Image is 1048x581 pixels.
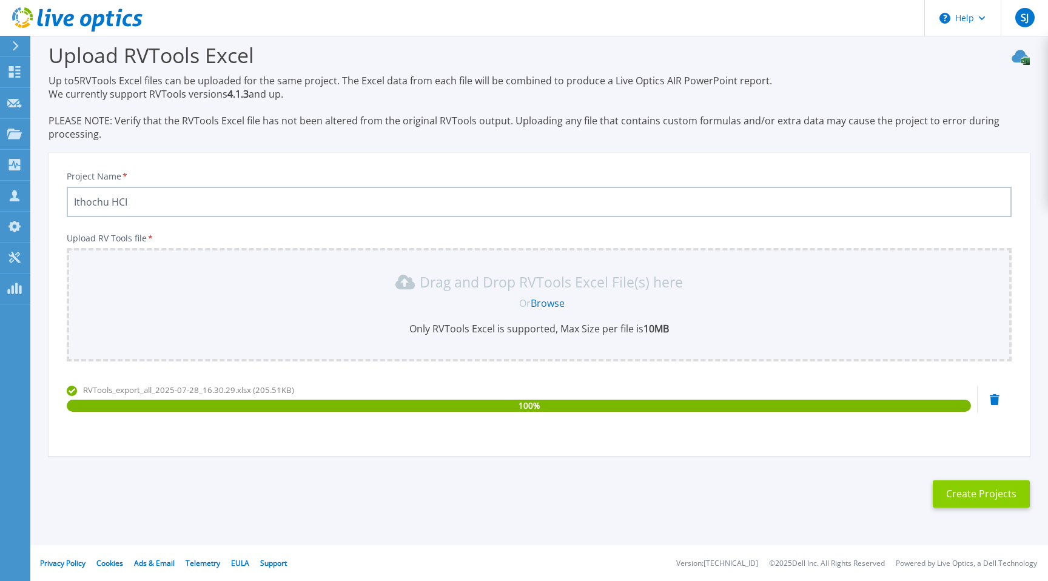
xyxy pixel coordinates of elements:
span: SJ [1021,13,1029,22]
a: Cookies [96,558,123,568]
p: Drag and Drop RVTools Excel File(s) here [420,276,683,288]
span: RVTools_export_all_2025-07-28_16.30.29.xlsx (205.51KB) [83,385,294,395]
b: 10MB [643,322,669,335]
h3: Upload RVTools Excel [49,41,1030,69]
button: Create Projects [933,480,1030,508]
span: Or [519,297,531,310]
a: Browse [531,297,565,310]
p: Only RVTools Excel is supported, Max Size per file is [74,322,1004,335]
a: Ads & Email [134,558,175,568]
a: EULA [231,558,249,568]
li: © 2025 Dell Inc. All Rights Reserved [769,560,885,568]
a: Privacy Policy [40,558,86,568]
a: Telemetry [186,558,220,568]
strong: 4.1.3 [227,87,249,101]
div: Drag and Drop RVTools Excel File(s) here OrBrowseOnly RVTools Excel is supported, Max Size per fi... [74,272,1004,335]
span: 100 % [519,400,540,412]
li: Powered by Live Optics, a Dell Technology [896,560,1037,568]
label: Project Name [67,172,129,181]
li: Version: [TECHNICAL_ID] [676,560,758,568]
input: Enter Project Name [67,187,1012,217]
p: Upload RV Tools file [67,233,1012,243]
a: Support [260,558,287,568]
p: Up to 5 RVTools Excel files can be uploaded for the same project. The Excel data from each file w... [49,74,1030,141]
